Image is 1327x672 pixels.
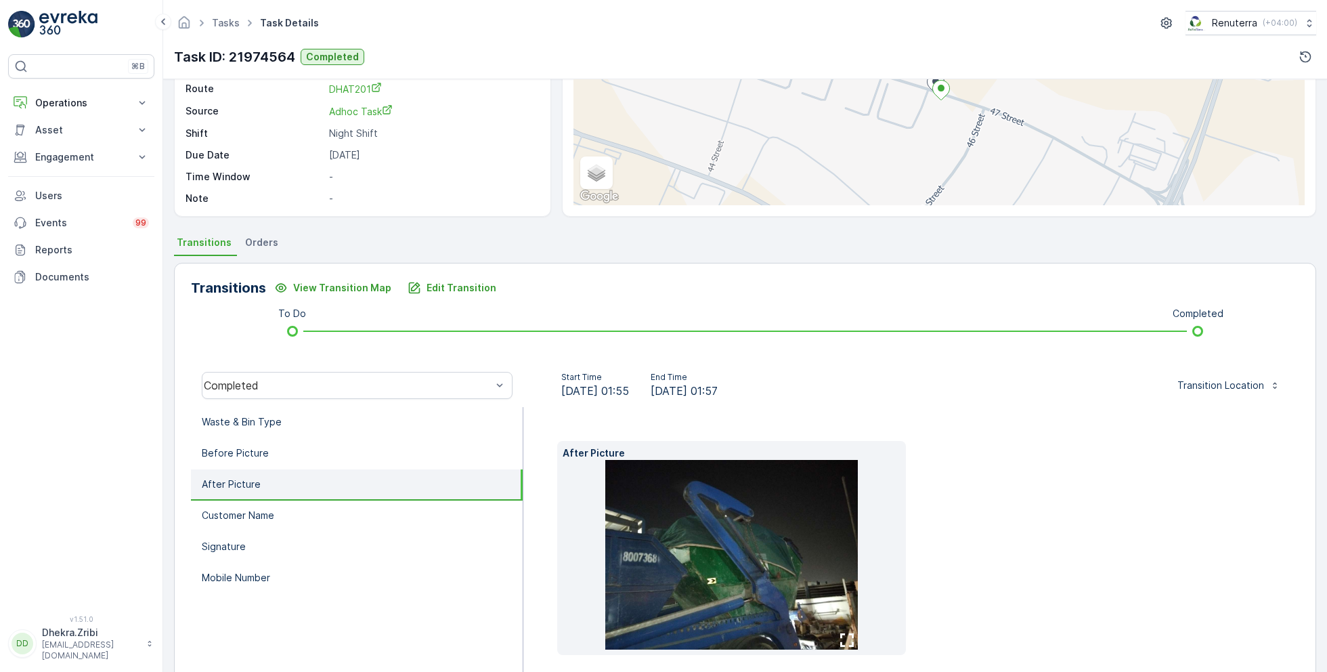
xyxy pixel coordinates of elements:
[278,307,306,320] p: To Do
[306,50,359,64] p: Completed
[191,278,266,298] p: Transitions
[35,150,127,164] p: Engagement
[329,192,536,205] p: -
[35,216,125,230] p: Events
[266,277,399,299] button: View Transition Map
[577,188,622,205] img: Google
[42,626,139,639] p: Dhekra.Zribi
[8,144,154,171] button: Engagement
[582,158,611,188] a: Layers
[8,236,154,264] a: Reports
[1185,11,1316,35] button: Renuterra(+04:00)
[651,383,718,399] span: [DATE] 01:57
[245,236,278,249] span: Orders
[177,20,192,32] a: Homepage
[329,82,536,96] a: DHAT201
[1177,379,1264,392] p: Transition Location
[8,182,154,209] a: Users
[135,217,146,228] p: 99
[131,61,145,72] p: ⌘B
[8,11,35,38] img: logo
[202,446,269,460] p: Before Picture
[1212,16,1257,30] p: Renuterra
[202,478,261,491] p: After Picture
[561,372,629,383] p: Start Time
[186,104,324,119] p: Source
[1263,18,1297,28] p: ( +04:00 )
[202,540,246,553] p: Signature
[202,571,270,585] p: Mobile Number
[561,383,629,399] span: [DATE] 01:55
[212,17,240,28] a: Tasks
[8,117,154,144] button: Asset
[186,170,324,184] p: Time Window
[605,460,858,650] img: 39a4e6e1d2ee4242a8d53e01786acf43.jpg
[186,82,324,96] p: Route
[8,89,154,117] button: Operations
[1173,307,1223,320] p: Completed
[329,83,382,95] span: DHAT201
[301,49,364,65] button: Completed
[177,236,232,249] span: Transitions
[39,11,97,38] img: logo_light-DOdMpM7g.png
[174,47,295,67] p: Task ID: 21974564
[202,509,274,522] p: Customer Name
[257,16,322,30] span: Task Details
[186,148,324,162] p: Due Date
[8,264,154,291] a: Documents
[35,243,149,257] p: Reports
[427,281,496,295] p: Edit Transition
[329,148,536,162] p: [DATE]
[8,615,154,623] span: v 1.51.0
[329,170,536,184] p: -
[329,127,536,140] p: Night Shift
[202,415,282,429] p: Waste & Bin Type
[35,96,127,110] p: Operations
[329,106,393,117] span: Adhoc Task
[12,633,33,654] div: DD
[329,104,536,119] a: Adhoc Task
[399,277,504,299] button: Edit Transition
[35,270,149,284] p: Documents
[577,188,622,205] a: Open this area in Google Maps (opens a new window)
[186,127,324,140] p: Shift
[8,209,154,236] a: Events99
[35,123,127,137] p: Asset
[651,372,718,383] p: End Time
[186,192,324,205] p: Note
[563,446,900,460] p: After Picture
[293,281,391,295] p: View Transition Map
[1169,375,1288,396] button: Transition Location
[35,189,149,203] p: Users
[8,626,154,661] button: DDDhekra.Zribi[EMAIL_ADDRESS][DOMAIN_NAME]
[1185,16,1206,30] img: Screenshot_2024-07-26_at_13.33.01.png
[204,379,492,392] div: Completed
[42,639,139,661] p: [EMAIL_ADDRESS][DOMAIN_NAME]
